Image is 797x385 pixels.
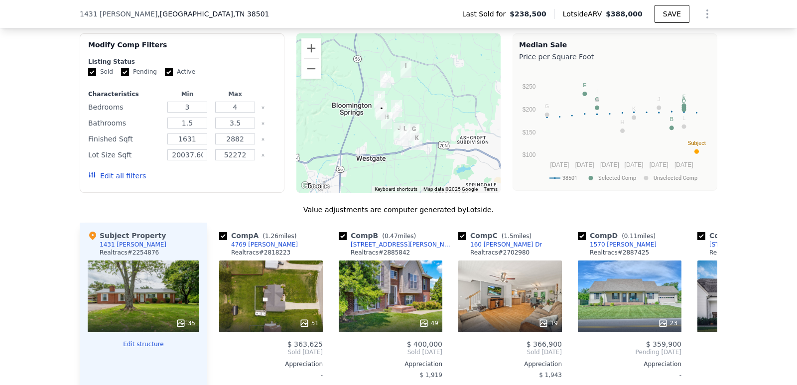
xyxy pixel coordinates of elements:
span: 1431 [PERSON_NAME] [80,9,157,19]
span: $ 1,943 [539,372,562,379]
div: 4769 [PERSON_NAME] [231,241,298,249]
div: 590 N Mcbroom Chapel Rd [396,120,414,144]
div: 1431 Clemmons Rd [372,99,391,124]
button: Keyboard shortcuts [375,186,417,193]
text: Subject [687,140,706,146]
button: Clear [261,137,265,141]
text: F [682,94,686,100]
text: K [632,106,636,112]
div: Realtracs # 2702980 [470,249,530,257]
span: Sold [DATE] [458,348,562,356]
button: Zoom in [301,38,321,58]
input: Active [165,68,173,76]
button: SAVE [655,5,689,23]
text: I [596,88,598,94]
div: 3800 Cumby Rd [397,57,415,82]
div: Comp C [458,231,535,241]
div: Realtracs # 2818223 [231,249,290,257]
span: 0.47 [385,233,398,240]
span: Sold [DATE] [339,348,442,356]
span: Pending [DATE] [578,348,681,356]
text: C [595,96,599,102]
div: Characteristics [88,90,161,98]
button: Clear [261,106,265,110]
span: 0.11 [624,233,638,240]
span: , TN 38501 [233,10,269,18]
span: ( miles) [378,233,420,240]
span: ( miles) [618,233,660,240]
span: Lotside ARV [563,9,606,19]
a: Open this area in Google Maps (opens a new window) [299,180,332,193]
div: Bathrooms [88,116,161,130]
text: $100 [523,151,536,158]
text: J [658,96,661,102]
button: Show Options [697,4,717,24]
div: Realtracs # 2254876 [100,249,159,257]
img: Google [299,180,332,193]
div: 49 [419,318,438,328]
text: $200 [523,106,536,113]
div: Min [165,90,209,98]
div: 4769 Ellen Cir [376,67,395,92]
div: 1431 [PERSON_NAME] [100,241,166,249]
div: Comp E [697,231,778,241]
div: 4127 Charlton Sq [390,119,408,144]
text: [DATE] [550,161,569,168]
div: 262 South Dr [407,129,426,154]
div: Subject Property [88,231,166,241]
div: Appreciation [578,360,681,368]
input: Pending [121,68,129,76]
a: Terms [484,186,498,192]
span: $ 363,625 [287,340,323,348]
button: Edit all filters [88,171,146,181]
div: - [219,368,323,382]
text: B [670,116,673,122]
div: 1570 [PERSON_NAME] [590,241,657,249]
text: 38501 [562,175,577,181]
button: Clear [261,153,265,157]
text: Selected Comp [598,175,636,181]
a: 160 [PERSON_NAME] Dr [458,241,542,249]
div: [STREET_ADDRESS][PERSON_NAME] [351,241,454,249]
text: [DATE] [674,161,693,168]
label: Sold [88,68,113,76]
span: ( miles) [498,233,535,240]
div: Modify Comp Filters [88,40,276,58]
div: Finished Sqft [88,132,161,146]
text: D [682,98,686,104]
div: 160 [PERSON_NAME] Dr [470,241,542,249]
text: G [545,103,549,109]
span: 1.5 [504,233,513,240]
div: Comp B [339,231,420,241]
div: - [578,368,681,382]
text: [DATE] [575,161,594,168]
div: A chart. [519,64,711,188]
div: Price per Square Foot [519,50,711,64]
text: [DATE] [650,161,668,168]
span: ( miles) [259,233,300,240]
label: Pending [121,68,157,76]
div: Comp D [578,231,660,241]
div: 164 Echo Valley Dr [404,120,423,145]
button: Clear [261,122,265,126]
div: Realtracs # 2885842 [351,249,410,257]
span: 1.26 [265,233,278,240]
span: $ 366,900 [527,340,562,348]
span: $238,500 [510,9,546,19]
div: Realtracs # 2887425 [590,249,649,257]
a: 4769 [PERSON_NAME] [219,241,298,249]
div: 1051 Clemmons Rd [377,108,396,133]
div: 19 [538,318,558,328]
label: Active [165,68,195,76]
a: [STREET_ADDRESS][PERSON_NAME] [339,241,454,249]
text: E [583,82,586,88]
a: 1570 [PERSON_NAME] [578,241,657,249]
div: 1964 Clemmons Rd [370,87,389,112]
div: Comp A [219,231,300,241]
text: [DATE] [625,161,644,168]
div: Max [213,90,257,98]
div: Realtracs # 2747323 [709,249,769,257]
div: Appreciation [219,360,323,368]
input: Sold [88,68,96,76]
div: Lot Size Sqft [88,148,161,162]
